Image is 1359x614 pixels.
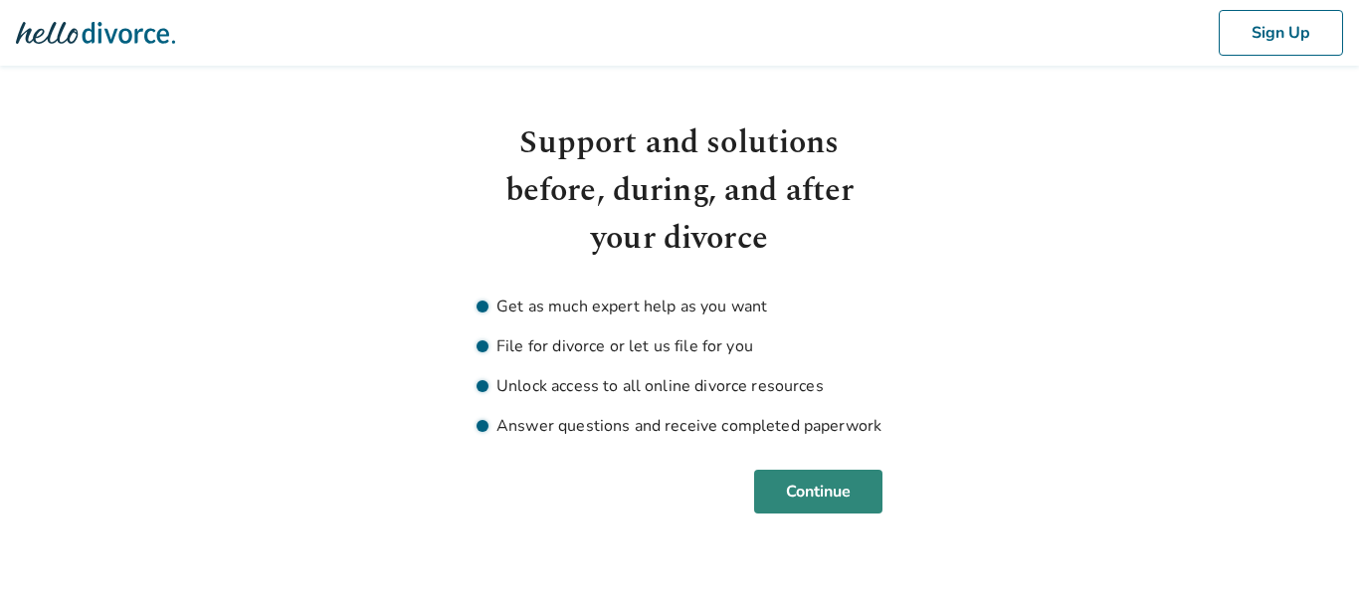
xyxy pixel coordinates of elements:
li: File for divorce or let us file for you [477,334,882,358]
button: Sign Up [1219,10,1343,56]
img: Hello Divorce Logo [16,13,175,53]
li: Answer questions and receive completed paperwork [477,414,882,438]
li: Get as much expert help as you want [477,295,882,318]
button: Continue [754,470,882,513]
h1: Support and solutions before, during, and after your divorce [477,119,882,263]
iframe: Chat Widget [1260,518,1359,614]
li: Unlock access to all online divorce resources [477,374,882,398]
